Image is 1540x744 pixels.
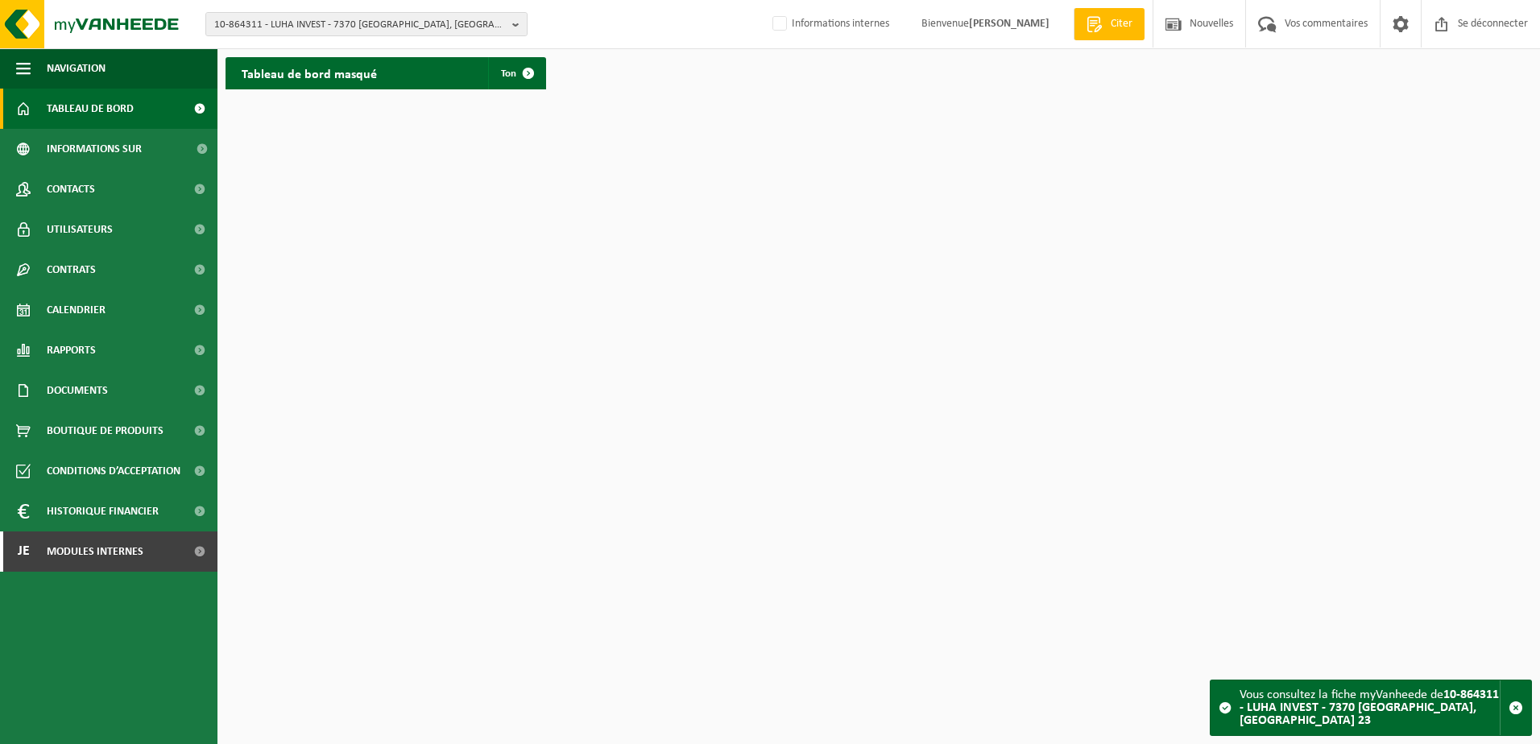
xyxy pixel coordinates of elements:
span: Boutique de produits [47,411,164,451]
h2: Tableau de bord masqué [226,57,393,89]
span: Conditions d’acceptation [47,451,180,491]
span: Utilisateurs [47,209,113,250]
span: Contacts [47,169,95,209]
span: Modules internes [47,531,143,572]
span: Tableau de bord [47,89,134,129]
div: Vous consultez la fiche myVanheede de [1240,680,1500,735]
label: Informations internes [769,12,889,36]
a: Ton [488,57,544,89]
strong: [PERSON_NAME] [969,18,1049,30]
span: Documents [47,370,108,411]
span: Historique financier [47,491,159,531]
button: 10-864311 - LUHA INVEST - 7370 [GEOGRAPHIC_DATA], [GEOGRAPHIC_DATA] 23 [205,12,528,36]
strong: 10-864311 - LUHA INVEST - 7370 [GEOGRAPHIC_DATA], [GEOGRAPHIC_DATA] 23 [1240,688,1499,727]
a: Citer [1074,8,1145,40]
span: Navigation [47,48,106,89]
span: 10-864311 - LUHA INVEST - 7370 [GEOGRAPHIC_DATA], [GEOGRAPHIC_DATA] 23 [214,13,506,37]
span: Citer [1107,16,1136,32]
span: Rapports [47,330,96,370]
span: Informations sur l’entreprise [47,129,186,169]
span: Ton [501,68,516,79]
span: Calendrier [47,290,106,330]
span: Je [16,531,31,572]
span: Contrats [47,250,96,290]
font: Bienvenue [921,18,1049,30]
